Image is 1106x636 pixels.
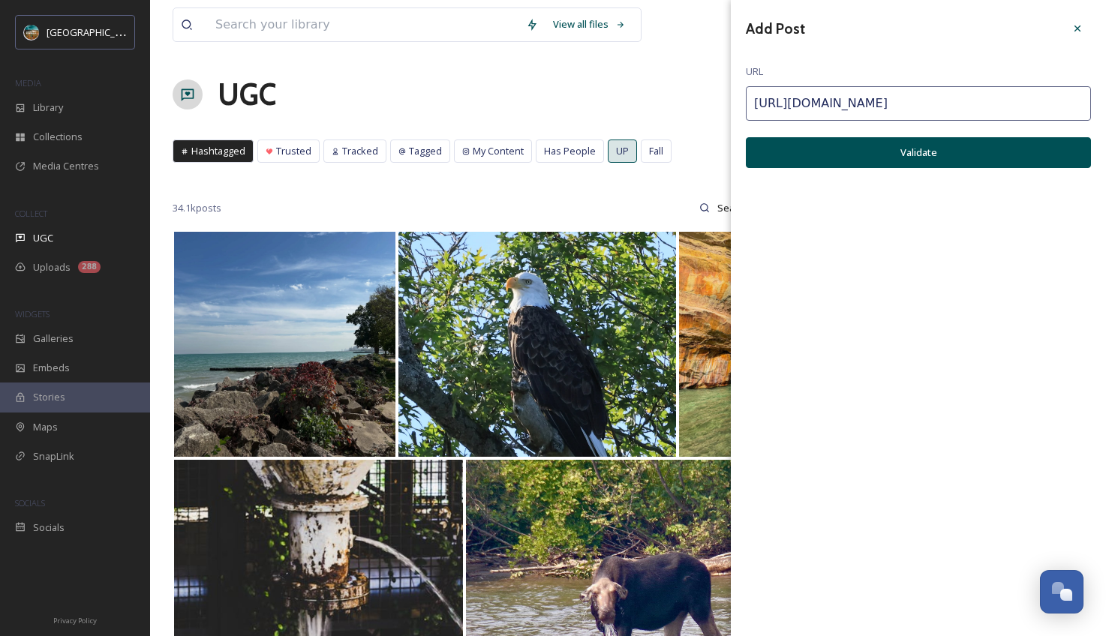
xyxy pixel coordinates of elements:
span: Socials [33,520,65,535]
span: Galleries [33,331,74,346]
button: Open Chat [1040,570,1083,613]
a: UGC [218,72,276,117]
span: URL [746,64,763,79]
button: Validate [746,137,1091,168]
span: Has People [544,144,596,158]
span: Media Centres [33,159,99,173]
input: Search [710,193,759,223]
span: COLLECT [15,208,47,219]
input: https://www.instagram.com/p/Cp-0BNCLzu8/ [746,86,1091,121]
span: Embeds [33,361,70,375]
img: I have to remind myself this is a lake sometimes. #michigan #lakesuperior [679,232,900,457]
img: October 2-The summery weather continues! Today’s weather colors: cerulean blue , cobalt green tur... [174,232,395,457]
span: UGC [33,231,53,245]
span: Maps [33,420,58,434]
span: Tracked [342,144,378,158]
span: MEDIA [15,77,41,88]
span: Tagged [409,144,442,158]
h3: Add Post [746,18,805,40]
span: My Content [473,144,524,158]
span: Stories [33,390,65,404]
span: Collections [33,130,83,144]
span: SnapLink [33,449,74,463]
span: Library [33,100,63,115]
span: UP [616,144,629,158]
span: Privacy Policy [53,616,97,625]
span: Trusted [276,144,311,158]
span: [GEOGRAPHIC_DATA][US_STATE] [47,25,193,39]
img: #eagle #lakesthelen #upnorthmichigan #baldeagle #sthelenmi [398,232,676,457]
img: Snapsea%20Profile.jpg [24,25,39,40]
a: Privacy Policy [53,610,97,628]
span: Fall [649,144,663,158]
a: View all files [545,10,633,39]
span: SOCIALS [15,497,45,508]
span: Hashtagged [191,144,245,158]
div: 288 [78,261,101,273]
span: 34.1k posts [173,201,221,215]
input: Search your library [208,8,518,41]
span: WIDGETS [15,308,50,319]
span: Uploads [33,260,71,274]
